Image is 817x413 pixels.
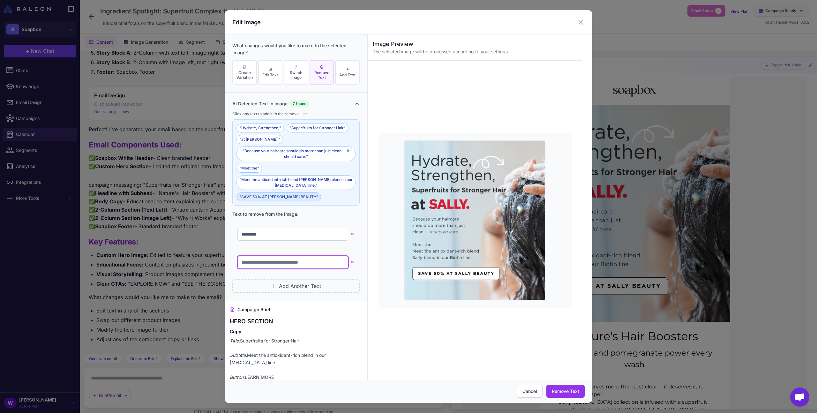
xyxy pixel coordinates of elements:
[230,352,247,358] em: Subtitle:
[290,100,309,107] div: 7 found
[236,192,321,201] button: "SAVE 50% AT [PERSON_NAME] BEAUTY"
[232,279,360,293] button: Add Another Text
[236,124,284,132] button: "Hydrate, Strengthen,"
[310,60,334,85] button: Remove Text
[230,306,362,313] h4: Campaign Brief
[232,100,360,107] button: AI Detected Text in Image7 found
[790,387,809,407] div: Open chat
[230,337,362,381] p: Superfruits for Stronger Hair Meet the antioxidant-rich blend in our [MEDICAL_DATA] line LEARN MORE
[287,124,349,132] button: "Superfruits for Stronger Hair"
[232,42,360,56] div: What changes would you like to make to the selected image?
[232,100,288,107] span: AI Detected Text in Image
[230,374,245,380] em: Button:
[236,146,356,161] button: "Because your haircare should do more than just clean — it should care."
[373,48,577,55] p: The selected image will be processed according to your settings
[236,175,356,190] button: "Meet the antioxidant-rich blend [PERSON_NAME] blend in our [MEDICAL_DATA] line."
[284,60,308,85] button: Switch Image
[230,328,362,335] h4: Copy
[232,60,257,85] button: Create Variation
[96,306,249,368] div: Your hair deserves more than just clean—it deserves care that goes deeper. Our [MEDICAL_DATA] col...
[236,135,283,144] button: "at [PERSON_NAME]."
[279,282,321,290] span: Add Another Text
[77,28,268,245] img: Superfruits for Stronger Hair - hands applying shampoo with superfruit antioxidant benefits
[230,338,240,343] em: Title:
[546,385,585,398] button: Remove Text
[234,70,255,80] span: Create Variation
[258,60,283,85] button: Edit Text
[517,385,543,398] button: Cancel
[335,60,360,85] button: Add Text
[90,271,256,294] div: Acai, goji, and pomegranate power every wash
[230,317,362,326] h3: HERO SECTION
[236,164,262,173] button: "Meet the"
[339,72,356,77] span: Add Text
[232,111,360,117] p: Click any text to add it to the removal list:
[262,72,278,77] span: Edit Text
[286,70,306,80] span: Switch Image
[404,140,545,300] img: Superfruits for Stronger Hair - hands applying shampoo with superfruit antioxidant benefits
[311,70,332,80] span: Remove Text
[232,211,360,218] label: Text to remove from the image:
[90,252,256,267] div: Nature's Hair Boosters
